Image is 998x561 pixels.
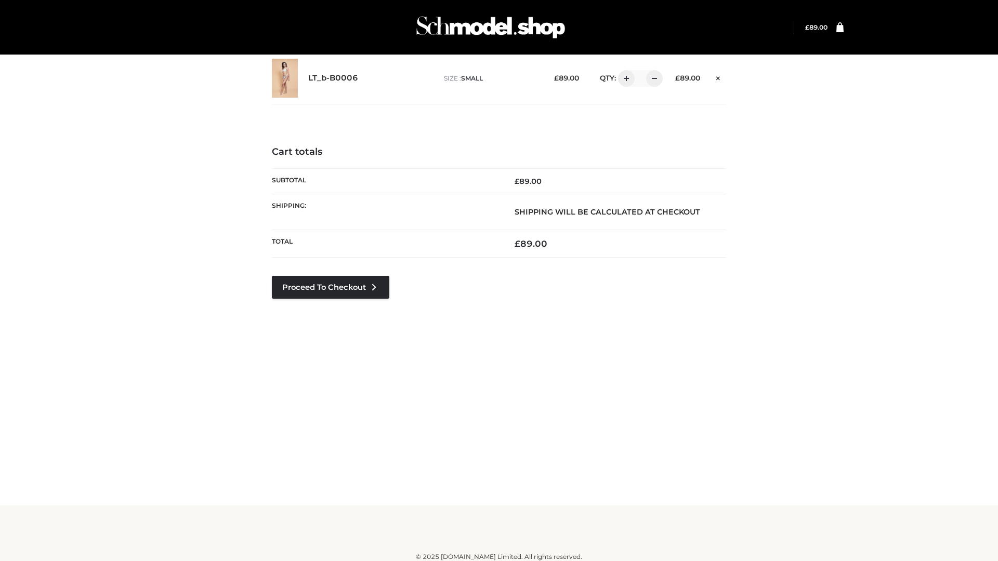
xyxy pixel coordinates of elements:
[805,23,828,31] a: £89.00
[711,70,726,84] a: Remove this item
[554,74,579,82] bdi: 89.00
[515,177,542,186] bdi: 89.00
[272,59,298,98] img: LT_b-B0006 - SMALL
[272,194,499,230] th: Shipping:
[272,276,389,299] a: Proceed to Checkout
[515,177,519,186] span: £
[272,168,499,194] th: Subtotal
[805,23,828,31] bdi: 89.00
[272,146,726,158] h4: Cart totals
[515,238,547,249] bdi: 89.00
[413,7,569,48] img: Schmodel Admin 964
[515,238,520,249] span: £
[272,230,499,258] th: Total
[461,74,483,82] span: SMALL
[515,207,700,217] strong: Shipping will be calculated at checkout
[675,74,680,82] span: £
[308,73,358,83] a: LT_b-B0006
[589,70,659,87] div: QTY:
[805,23,809,31] span: £
[444,74,538,83] p: size :
[675,74,700,82] bdi: 89.00
[554,74,559,82] span: £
